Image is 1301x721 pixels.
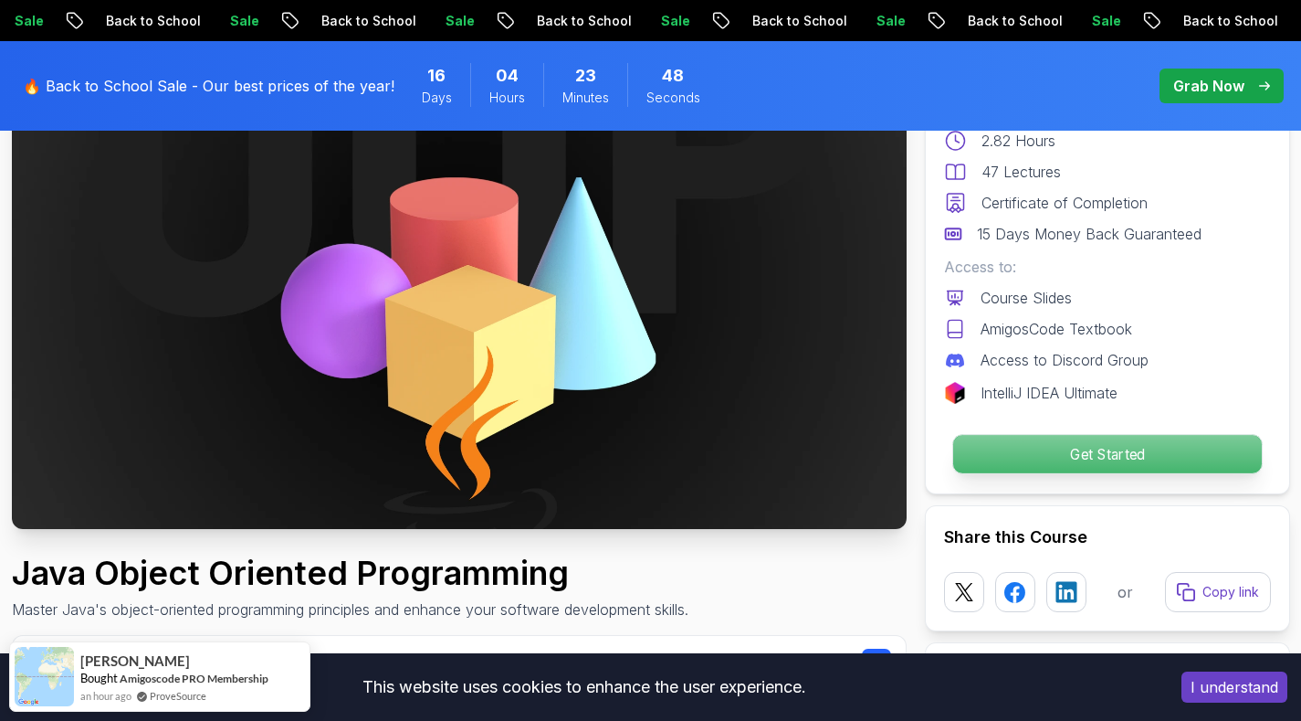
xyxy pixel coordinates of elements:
[80,671,118,685] span: Bought
[425,12,484,30] p: Sale
[210,12,268,30] p: Sale
[1202,583,1259,601] p: Copy link
[150,688,206,704] a: ProveSource
[951,434,1262,474] button: Get Started
[856,12,915,30] p: Sale
[517,12,641,30] p: Back to School
[1165,572,1271,612] button: Copy link
[23,75,394,97] p: 🔥 Back to School Sale - Our best prices of the year!
[301,12,425,30] p: Back to School
[981,382,1117,404] p: IntelliJ IDEA Ultimate
[981,349,1149,371] p: Access to Discord Group
[15,647,74,706] img: provesource social proof notification image
[12,599,688,620] p: Master Java's object-oriented programming principles and enhance your software development skills.
[496,63,519,89] span: 4 Hours
[12,555,688,591] h1: Java Object Oriented Programming
[12,26,907,529] img: java-object-oriented-programming_thumbnail
[489,89,525,107] span: Hours
[1117,581,1133,603] p: or
[14,667,1154,707] div: This website uses cookies to enhance the user experience.
[1181,672,1287,703] button: Accept cookies
[732,12,856,30] p: Back to School
[80,688,131,704] span: an hour ago
[427,63,446,89] span: 16 Days
[981,318,1132,340] p: AmigosCode Textbook
[641,12,699,30] p: Sale
[1072,12,1130,30] p: Sale
[86,12,210,30] p: Back to School
[981,287,1072,309] p: Course Slides
[952,435,1261,473] p: Get Started
[422,89,452,107] span: Days
[948,12,1072,30] p: Back to School
[575,63,596,89] span: 23 Minutes
[981,161,1061,183] p: 47 Lectures
[662,63,684,89] span: 48 Seconds
[562,89,609,107] span: Minutes
[1173,75,1244,97] p: Grab Now
[1163,12,1287,30] p: Back to School
[981,130,1055,152] p: 2.82 Hours
[80,653,190,669] span: [PERSON_NAME]
[944,382,966,404] img: jetbrains logo
[646,89,700,107] span: Seconds
[977,223,1201,245] p: 15 Days Money Back Guaranteed
[944,525,1271,550] h2: Share this Course
[944,256,1271,278] p: Access to:
[981,192,1148,214] p: Certificate of Completion
[120,672,268,685] a: Amigoscode PRO Membership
